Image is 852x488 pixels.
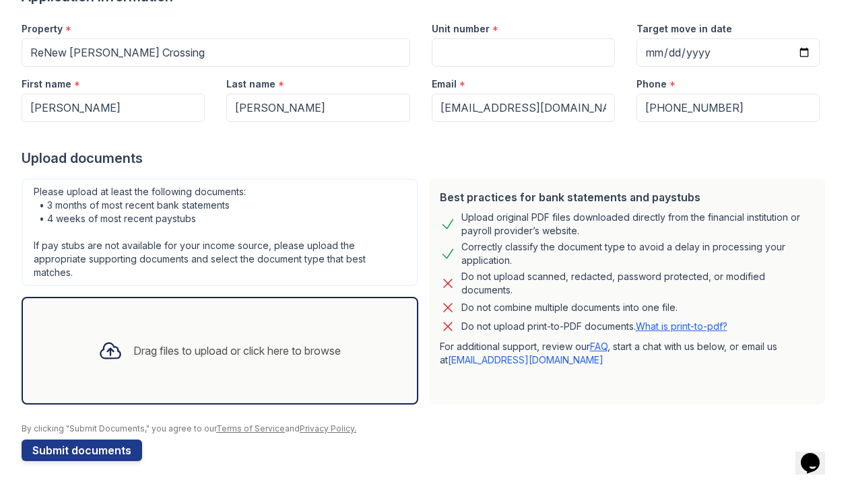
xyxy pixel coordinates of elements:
[461,300,678,316] div: Do not combine multiple documents into one file.
[448,354,603,365] a: [EMAIL_ADDRESS][DOMAIN_NAME]
[22,22,63,36] label: Property
[300,423,356,433] a: Privacy Policy.
[226,77,275,91] label: Last name
[22,423,830,434] div: By clicking "Submit Documents," you agree to our and
[22,440,142,461] button: Submit documents
[636,320,727,332] a: What is print-to-pdf?
[432,77,457,91] label: Email
[636,22,732,36] label: Target move in date
[440,189,815,205] div: Best practices for bank statements and paystubs
[795,434,839,475] iframe: chat widget
[432,22,490,36] label: Unit number
[461,211,815,238] div: Upload original PDF files downloaded directly from the financial institution or payroll provider’...
[636,77,667,91] label: Phone
[590,341,608,352] a: FAQ
[22,178,418,286] div: Please upload at least the following documents: • 3 months of most recent bank statements • 4 wee...
[22,77,71,91] label: First name
[461,270,815,297] div: Do not upload scanned, redacted, password protected, or modified documents.
[461,240,815,267] div: Correctly classify the document type to avoid a delay in processing your application.
[133,343,341,359] div: Drag files to upload or click here to browse
[22,149,830,168] div: Upload documents
[440,340,815,367] p: For additional support, review our , start a chat with us below, or email us at
[461,320,727,333] p: Do not upload print-to-PDF documents.
[216,423,285,433] a: Terms of Service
